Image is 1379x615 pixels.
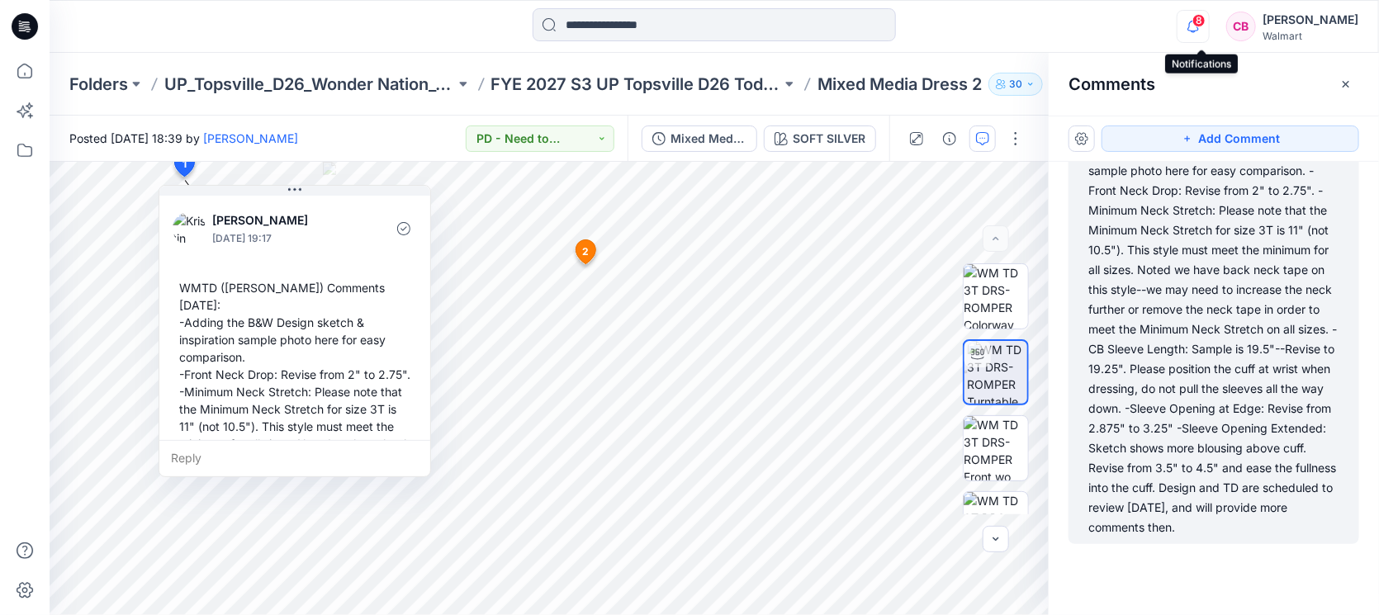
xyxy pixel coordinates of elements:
[212,230,347,247] p: [DATE] 19:17
[988,73,1043,96] button: 30
[817,73,982,96] p: Mixed Media Dress 2
[1263,10,1358,30] div: [PERSON_NAME]
[164,73,455,96] a: UP_Topsville_D26_Wonder Nation_Toddler Girl
[1226,12,1256,41] div: CB
[182,157,187,172] span: 1
[968,341,1027,404] img: WM TD 3T DRS-ROMPER Turntable with Avatar
[582,244,589,259] span: 2
[491,73,782,96] a: FYE 2027 S3 UP Topsville D26 Toddler Girl Wonder Nation
[1009,75,1022,93] p: 30
[936,125,963,152] button: Details
[159,440,430,476] div: Reply
[203,131,298,145] a: [PERSON_NAME]
[642,125,757,152] button: Mixed Media Dress 2
[964,416,1028,480] img: WM TD 3T DRS-ROMPER Front wo Avatar
[69,130,298,147] span: Posted [DATE] 18:39 by
[964,492,1028,556] img: WM TD 3T DRS-ROMPER Back wo Avatar
[69,73,128,96] a: Folders
[1088,121,1339,537] div: WMTD ([PERSON_NAME]) Comments [DATE]: -Adding the B&W Design sketch & inspiration sample photo he...
[1192,14,1206,27] span: 8
[1263,30,1358,42] div: Walmart
[671,130,746,148] div: Mixed Media Dress 2
[212,211,347,230] p: [PERSON_NAME]
[1102,125,1359,152] button: Add Comment
[173,212,206,245] img: Kristin Veit
[764,125,876,152] button: SOFT SILVER
[793,130,865,148] div: SOFT SILVER
[1069,74,1155,94] h2: Comments
[964,264,1028,329] img: WM TD 3T DRS-ROMPER Colorway wo Avatar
